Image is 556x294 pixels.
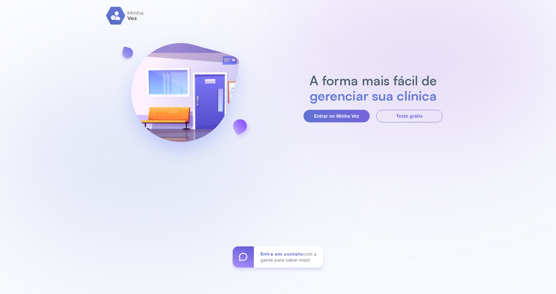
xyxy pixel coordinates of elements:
img: banner-login.svg [114,25,256,169]
h2: gerenciar sua clínica [306,88,440,103]
h2: A forma mais fácil de [306,73,440,88]
button: Teste grátis [376,110,442,122]
button: Entrar no Minha Vez [303,110,370,122]
a: Entre em contatocom a gente para saber mais! [233,246,323,268]
div: com a gente para saber mais! [254,246,323,268]
span: Entre em contato [260,251,303,257]
img: logo.svg [106,7,144,25]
